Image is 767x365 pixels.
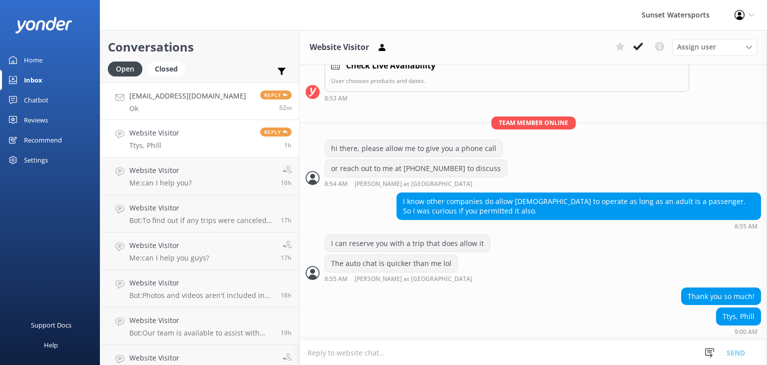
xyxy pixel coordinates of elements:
div: Home [24,50,42,70]
div: Assign User [672,39,757,55]
img: yonder-white-logo.png [15,17,72,33]
strong: 8:55 AM [735,223,758,229]
span: [PERSON_NAME] at [GEOGRAPHIC_DATA] [355,276,472,282]
div: Settings [24,150,48,170]
h4: Website Visitor [129,315,273,326]
div: Thank you so much! [682,288,761,305]
span: Team member online [491,116,576,129]
h4: Website Visitor [129,352,273,363]
span: Oct 10 2025 04:43pm (UTC -05:00) America/Cancun [281,178,292,187]
div: Inbox [24,70,42,90]
h4: Website Visitor [129,240,209,251]
p: Bot: Our team is available to assist with bookings from 8am to 8pm. Please call us at [PHONE_NUMB... [129,328,273,337]
div: Reviews [24,110,48,130]
a: Website VisitorMe:can I help you guys?17h [100,232,299,270]
p: Me: can I help you? [129,178,192,187]
div: I can reserve you with a trip that does allow it [325,235,490,252]
p: Bot: Photos and videos aren't included in the Parasail Flight price, but you can purchase a profe... [129,291,273,300]
a: Website VisitorBot:Our team is available to assist with bookings from 8am to 8pm. Please call us ... [100,307,299,345]
div: Oct 11 2025 07:53am (UTC -05:00) America/Cancun [325,94,689,101]
div: Support Docs [31,315,71,335]
a: Open [108,63,147,74]
strong: 9:00 AM [735,329,758,335]
div: hi there, please allow me to give you a phone call [325,140,502,157]
h4: Website Visitor [129,202,273,213]
h4: Check Live Availability [346,59,435,72]
div: Oct 11 2025 07:55am (UTC -05:00) America/Cancun [325,275,505,282]
div: Oct 11 2025 07:55am (UTC -05:00) America/Cancun [396,222,761,229]
div: Oct 11 2025 08:00am (UTC -05:00) America/Cancun [716,328,761,335]
div: Oct 11 2025 07:54am (UTC -05:00) America/Cancun [325,180,507,187]
a: Closed [147,63,190,74]
a: Website VisitorBot:Photos and videos aren't included in the Parasail Flight price, but you can pu... [100,270,299,307]
h3: Website Visitor [310,41,369,54]
p: Ok [129,104,246,113]
div: Ttys, Phill [717,308,761,325]
span: Oct 10 2025 03:19pm (UTC -05:00) America/Cancun [281,253,292,262]
h4: Website Visitor [129,277,273,288]
p: User chooses products and dates. [331,76,683,85]
p: Bot: To find out if any trips were canceled [DATE], please call our office at [PHONE_NUMBER]. The... [129,216,273,225]
span: Oct 11 2025 08:00am (UTC -05:00) America/Cancun [284,141,292,149]
h2: Conversations [108,37,292,56]
div: Recommend [24,130,62,150]
span: Oct 11 2025 08:25am (UTC -05:00) America/Cancun [279,103,292,112]
strong: 8:54 AM [325,181,348,187]
p: Me: can I help you guys? [129,253,209,262]
span: Oct 10 2025 02:14pm (UTC -05:00) America/Cancun [281,328,292,337]
div: I know other companies do allow [DEMOGRAPHIC_DATA] to operate as long as an adult is a passenger.... [397,193,761,219]
span: Oct 10 2025 02:21pm (UTC -05:00) America/Cancun [281,291,292,299]
div: Closed [147,61,185,76]
div: or reach out to me at [PHONE_NUMBER] to discuss [325,160,507,177]
span: [PERSON_NAME] at [GEOGRAPHIC_DATA] [355,181,472,187]
span: Oct 10 2025 03:53pm (UTC -05:00) America/Cancun [281,216,292,224]
div: Chatbot [24,90,48,110]
strong: 8:55 AM [325,276,348,282]
span: Reply [260,127,292,136]
span: Assign user [677,41,716,52]
div: Open [108,61,142,76]
a: Website VisitorTtys, PhillReply1h [100,120,299,157]
a: Website VisitorMe:can I help you?16h [100,157,299,195]
div: Help [44,335,58,355]
a: Website VisitorBot:To find out if any trips were canceled [DATE], please call our office at [PHON... [100,195,299,232]
strong: 8:53 AM [325,95,348,101]
div: The auto chat is quicker than me lol [325,255,457,272]
span: Reply [260,90,292,99]
h4: [EMAIL_ADDRESS][DOMAIN_NAME] [129,90,246,101]
p: Ttys, Phill [129,141,179,150]
h4: Website Visitor [129,165,192,176]
a: [EMAIL_ADDRESS][DOMAIN_NAME]OkReply52m [100,82,299,120]
h4: Website Visitor [129,127,179,138]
